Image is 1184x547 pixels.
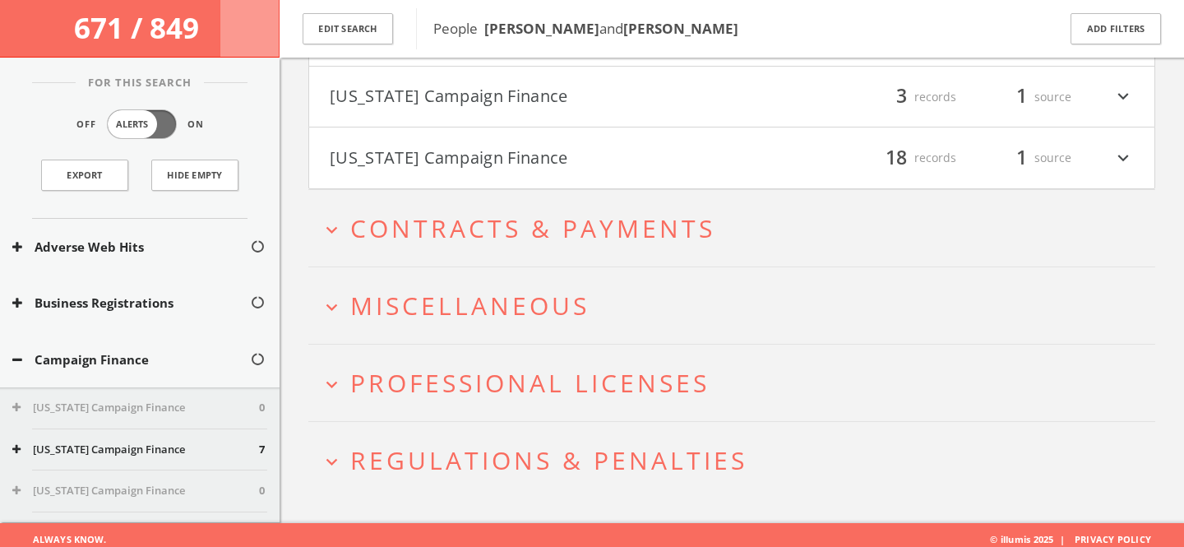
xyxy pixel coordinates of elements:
[1071,13,1161,45] button: Add Filters
[330,144,732,172] button: [US_STATE] Campaign Finance
[12,294,250,313] button: Business Registrations
[76,75,204,91] span: For This Search
[350,443,747,477] span: Regulations & Penalties
[74,8,206,47] span: 671 / 849
[350,211,715,245] span: Contracts & Payments
[973,144,1071,172] div: source
[321,451,343,473] i: expand_more
[12,483,259,499] button: [US_STATE] Campaign Finance
[1053,533,1071,545] span: |
[484,19,623,38] span: and
[433,19,738,38] span: People
[1009,82,1034,111] span: 1
[623,19,738,38] b: [PERSON_NAME]
[878,143,914,172] span: 18
[350,366,710,400] span: Professional Licenses
[1009,143,1034,172] span: 1
[1112,144,1134,172] i: expand_more
[321,447,1155,474] button: expand_moreRegulations & Penalties
[321,219,343,241] i: expand_more
[321,296,343,318] i: expand_more
[321,373,343,396] i: expand_more
[1075,533,1151,545] a: Privacy Policy
[321,369,1155,396] button: expand_moreProfessional Licenses
[12,350,250,369] button: Campaign Finance
[12,442,259,458] button: [US_STATE] Campaign Finance
[187,118,204,132] span: On
[973,83,1071,111] div: source
[321,215,1155,242] button: expand_moreContracts & Payments
[484,19,599,38] b: [PERSON_NAME]
[259,442,265,458] span: 7
[303,13,393,45] button: Edit Search
[41,160,128,191] a: Export
[889,82,914,111] span: 3
[858,83,956,111] div: records
[12,400,259,416] button: [US_STATE] Campaign Finance
[259,400,265,416] span: 0
[12,238,250,257] button: Adverse Web Hits
[321,292,1155,319] button: expand_moreMiscellaneous
[350,289,590,322] span: Miscellaneous
[330,83,732,111] button: [US_STATE] Campaign Finance
[1112,83,1134,111] i: expand_more
[259,483,265,499] span: 0
[858,144,956,172] div: records
[151,160,238,191] button: Hide Empty
[76,118,96,132] span: Off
